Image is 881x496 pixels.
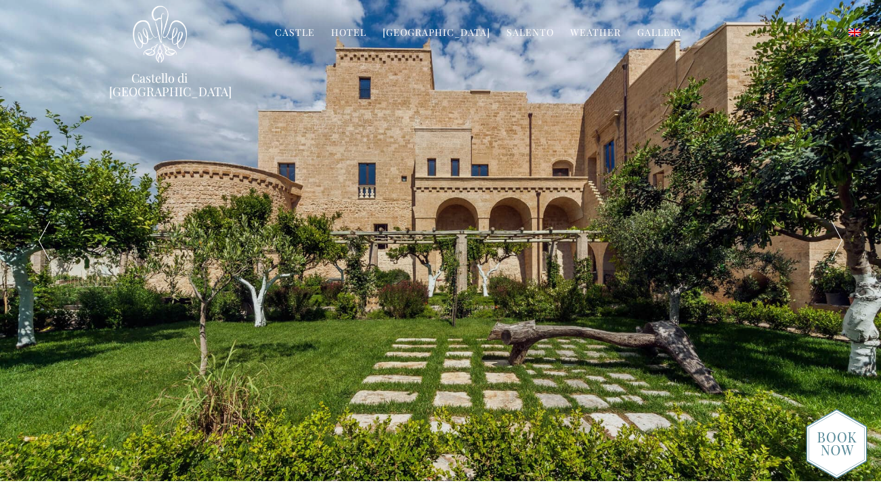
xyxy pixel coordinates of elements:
img: Castello di Ugento [133,5,187,63]
a: Hotel [331,26,366,41]
img: English [848,28,861,37]
a: Castello di [GEOGRAPHIC_DATA] [109,71,211,98]
a: Salento [507,26,554,41]
a: Castle [275,26,315,41]
img: new-booknow.png [806,409,867,479]
a: Gallery [637,26,683,41]
a: [GEOGRAPHIC_DATA] [383,26,490,41]
a: Weather [570,26,621,41]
